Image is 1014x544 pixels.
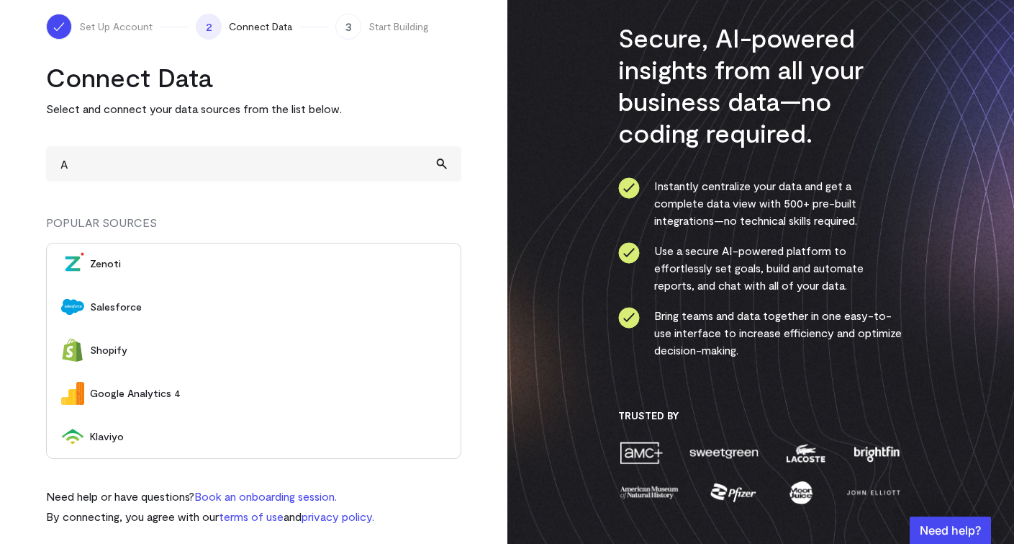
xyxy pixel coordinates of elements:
li: Use a secure AI-powered platform to effortlessly set goals, build and automate reports, and chat ... [618,242,902,294]
img: amnh-5afada46.png [618,480,680,505]
img: ico-check-circle-4b19435c.svg [618,177,640,199]
img: Shopify [61,339,84,362]
img: Salesforce [61,295,84,318]
img: ico-check-circle-4b19435c.svg [618,307,640,329]
span: Start Building [368,19,429,34]
span: Salesforce [90,300,446,314]
span: Shopify [90,343,446,357]
li: Instantly centralize your data and get a complete data view with 500+ pre-built integrations—no t... [618,177,902,229]
img: ico-check-circle-4b19435c.svg [618,242,640,264]
p: By connecting, you agree with our and [46,508,374,525]
div: POPULAR SOURCES [46,214,461,243]
img: sweetgreen-1d1fb32c.png [688,440,760,465]
img: ico-check-white-5ff98cb1.svg [52,19,66,34]
span: 2 [196,14,222,40]
h2: Connect Data [46,61,461,93]
img: brightfin-a251e171.png [851,440,902,465]
span: Google Analytics 4 [90,386,446,401]
a: terms of use [219,509,284,523]
span: Klaviyo [90,429,446,444]
span: Zenoti [90,257,446,271]
img: john-elliott-25751c40.png [844,480,902,505]
img: Google Analytics 4 [61,382,84,405]
input: Search and add data sources [46,146,461,182]
h3: Secure, AI-powered insights from all your business data—no coding required. [618,22,902,148]
img: moon-juice-c312e729.png [787,480,815,505]
img: pfizer-e137f5fc.png [709,480,759,505]
a: privacy policy. [302,509,374,523]
img: lacoste-7a6b0538.png [784,440,827,465]
span: Set Up Account [79,19,153,34]
span: Connect Data [229,19,292,34]
h3: Trusted By [618,409,902,422]
img: amc-0b11a8f1.png [618,440,664,465]
li: Bring teams and data together in one easy-to-use interface to increase efficiency and optimize de... [618,307,902,359]
img: Klaviyo [61,425,84,448]
p: Select and connect your data sources from the list below. [46,100,461,117]
span: 3 [335,14,361,40]
img: Zenoti [61,252,84,275]
p: Need help or have questions? [46,488,374,505]
a: Book an onboarding session. [194,489,337,503]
